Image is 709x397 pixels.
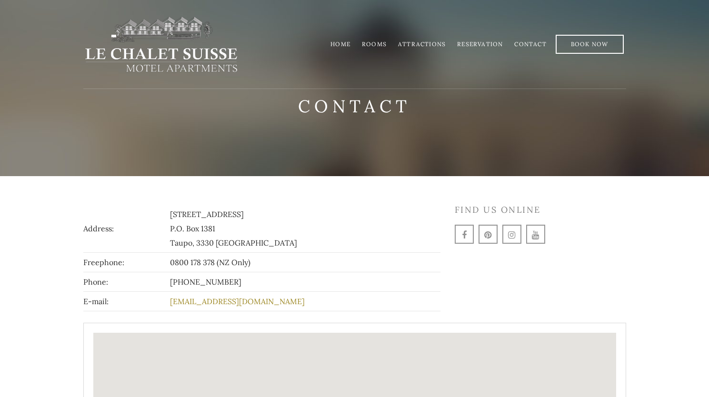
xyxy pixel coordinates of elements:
a: [EMAIL_ADDRESS][DOMAIN_NAME] [170,297,305,306]
td: [PHONE_NUMBER] [168,272,440,292]
a: Rooms [362,40,387,48]
td: Phone: [83,272,168,292]
img: lechaletsuisse [83,16,239,73]
td: [STREET_ADDRESS] P.O. Box 1381 Taupo, 3330 [GEOGRAPHIC_DATA] [168,205,440,253]
a: Attractions [398,40,446,48]
a: Reservation [457,40,503,48]
a: Home [330,40,350,48]
h4: Find us online [455,205,626,215]
td: Address: [83,205,168,253]
td: Freephone: [83,253,168,272]
a: Book Now [556,35,624,54]
td: 0800 178 378 (NZ Only) [168,253,440,272]
td: E-mail: [83,292,168,311]
a: Contact [514,40,546,48]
